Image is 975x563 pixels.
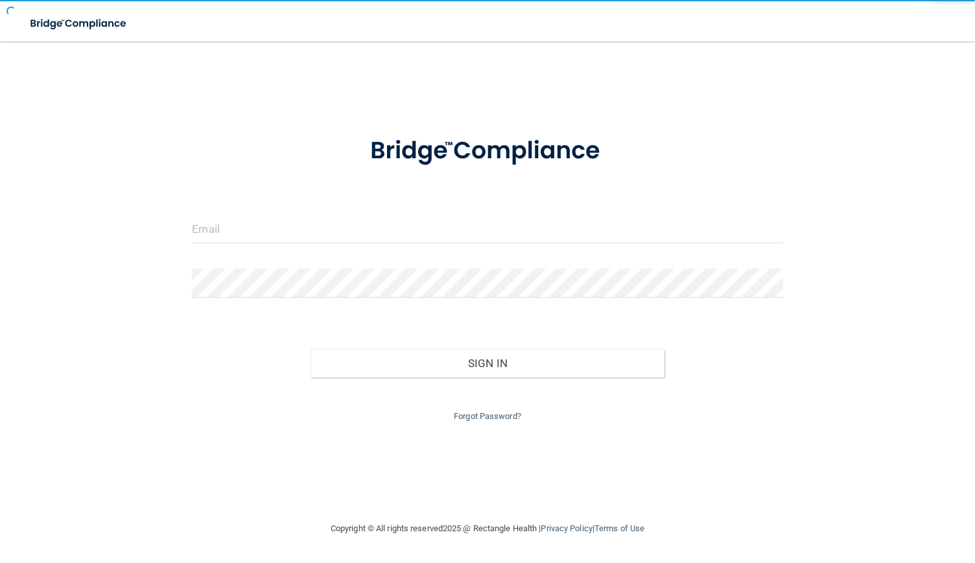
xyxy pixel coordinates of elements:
[594,523,644,533] a: Terms of Use
[311,349,665,377] button: Sign In
[251,508,724,549] div: Copyright © All rights reserved 2025 @ Rectangle Health | |
[454,411,521,421] a: Forgot Password?
[19,10,139,37] img: bridge_compliance_login_screen.278c3ca4.svg
[192,214,782,243] input: Email
[345,119,631,183] img: bridge_compliance_login_screen.278c3ca4.svg
[541,523,592,533] a: Privacy Policy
